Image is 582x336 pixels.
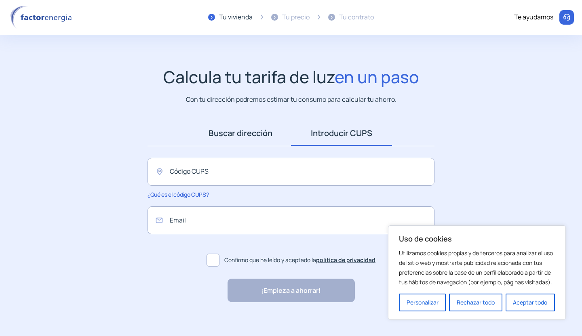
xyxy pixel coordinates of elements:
[388,225,566,320] div: Uso de cookies
[219,12,253,23] div: Tu vivienda
[399,248,555,287] p: Utilizamos cookies propias y de terceros para analizar el uso del sitio web y mostrarte publicida...
[506,294,555,311] button: Aceptar todo
[563,13,571,21] img: llamar
[190,121,291,146] a: Buscar dirección
[224,256,375,265] span: Confirmo que he leído y aceptado la
[291,121,392,146] a: Introducir CUPS
[282,12,310,23] div: Tu precio
[514,12,553,23] div: Te ayudamos
[335,65,419,88] span: en un paso
[316,256,375,264] a: política de privacidad
[148,191,209,198] span: ¿Qué es el código CUPS?
[186,94,396,105] p: Con tu dirección podremos estimar tu consumo para calcular tu ahorro.
[399,294,446,311] button: Personalizar
[163,67,419,87] h1: Calcula tu tarifa de luz
[339,12,374,23] div: Tu contrato
[449,294,502,311] button: Rechazar todo
[8,6,77,29] img: logo factor
[399,234,555,244] p: Uso de cookies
